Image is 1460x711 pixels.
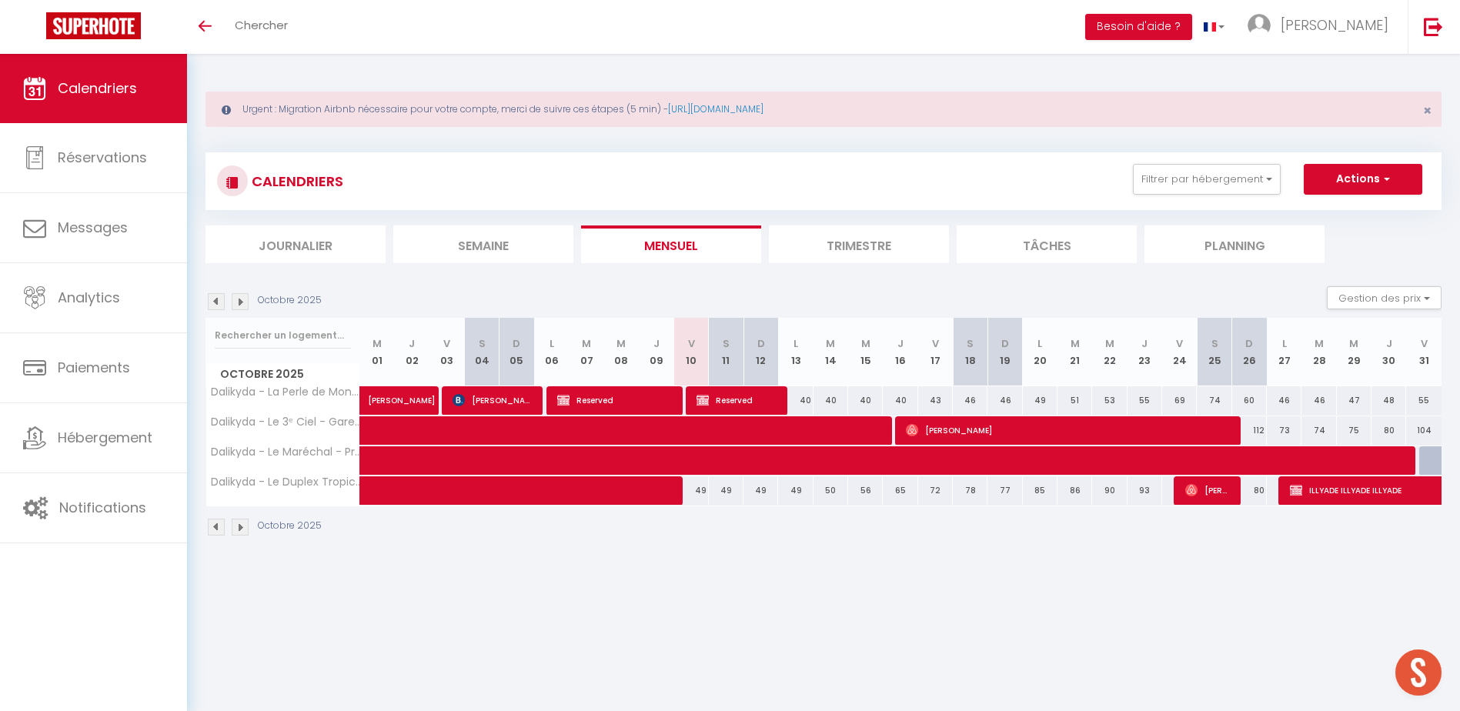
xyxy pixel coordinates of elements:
div: 78 [953,476,987,505]
img: logout [1424,17,1443,36]
th: 04 [464,318,499,386]
th: 27 [1267,318,1301,386]
th: 15 [848,318,883,386]
li: Semaine [393,225,573,263]
div: 40 [778,386,813,415]
span: Octobre 2025 [206,363,359,386]
div: 72 [918,476,953,505]
span: [PERSON_NAME] [1185,476,1231,505]
th: 20 [1023,318,1057,386]
abbr: M [1315,336,1324,351]
div: 93 [1128,476,1162,505]
div: 40 [883,386,917,415]
img: ... [1248,14,1271,37]
th: 06 [534,318,569,386]
span: Dalikyda - Le Duplex Tropical. [209,476,362,488]
abbr: M [861,336,870,351]
abbr: S [723,336,730,351]
div: 112 [1232,416,1267,445]
span: Reserved [697,386,777,415]
th: 09 [639,318,673,386]
th: 23 [1128,318,1162,386]
span: Dalikyda - Le 3ᵉ Ciel - Gare & [GEOGRAPHIC_DATA] [209,416,362,428]
abbr: D [513,336,520,351]
div: 47 [1337,386,1371,415]
th: 19 [987,318,1022,386]
img: Super Booking [46,12,141,39]
li: Tâches [957,225,1137,263]
th: 22 [1092,318,1127,386]
th: 08 [604,318,639,386]
abbr: D [1245,336,1253,351]
abbr: L [1037,336,1042,351]
span: × [1423,101,1432,120]
div: 60 [1232,386,1267,415]
abbr: M [826,336,835,351]
th: 30 [1371,318,1406,386]
th: 28 [1301,318,1336,386]
span: Hébergement [58,428,152,447]
div: 55 [1406,386,1442,415]
span: [PERSON_NAME] [368,378,439,407]
span: Analytics [58,288,120,307]
span: Messages [58,218,128,237]
abbr: S [967,336,974,351]
th: 13 [778,318,813,386]
div: Ouvrir le chat [1395,649,1442,696]
span: Reserved [557,386,673,415]
div: 104 [1406,416,1442,445]
th: 12 [743,318,778,386]
abbr: J [897,336,904,351]
abbr: L [793,336,798,351]
div: 49 [743,476,778,505]
abbr: V [1421,336,1428,351]
div: 46 [953,386,987,415]
div: 75 [1337,416,1371,445]
div: 80 [1371,416,1406,445]
th: 18 [953,318,987,386]
li: Mensuel [581,225,761,263]
a: [URL][DOMAIN_NAME] [668,102,763,115]
li: Planning [1144,225,1325,263]
div: 90 [1092,476,1127,505]
th: 21 [1057,318,1092,386]
div: 65 [883,476,917,505]
th: 03 [429,318,464,386]
th: 25 [1197,318,1231,386]
div: 40 [848,386,883,415]
abbr: V [688,336,695,351]
div: 74 [1197,386,1231,415]
abbr: V [1176,336,1183,351]
abbr: J [1386,336,1392,351]
input: Rechercher un logement... [215,322,351,349]
button: Actions [1304,164,1422,195]
div: 53 [1092,386,1127,415]
th: 17 [918,318,953,386]
div: 86 [1057,476,1092,505]
li: Journalier [205,225,386,263]
span: Dalikyda - Le Maréchal - Proche [GEOGRAPHIC_DATA]. [209,446,362,458]
abbr: M [373,336,382,351]
div: Urgent : Migration Airbnb nécessaire pour votre compte, merci de suivre ces étapes (5 min) - [205,92,1442,127]
abbr: V [932,336,939,351]
span: Réservations [58,148,147,167]
span: Notifications [59,498,146,517]
div: 43 [918,386,953,415]
div: 46 [1267,386,1301,415]
li: Trimestre [769,225,949,263]
div: 49 [709,476,743,505]
abbr: M [582,336,591,351]
div: 51 [1057,386,1092,415]
abbr: J [1141,336,1148,351]
div: 80 [1232,476,1267,505]
abbr: M [1071,336,1080,351]
div: 56 [848,476,883,505]
th: 26 [1232,318,1267,386]
span: Calendriers [58,78,137,98]
div: 85 [1023,476,1057,505]
button: Gestion des prix [1327,286,1442,309]
span: [PERSON_NAME] [453,386,533,415]
span: Dalikyda - La Perle de Montivilliers - Très Calme [209,386,362,398]
th: 01 [360,318,395,386]
h3: CALENDRIERS [248,164,343,199]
